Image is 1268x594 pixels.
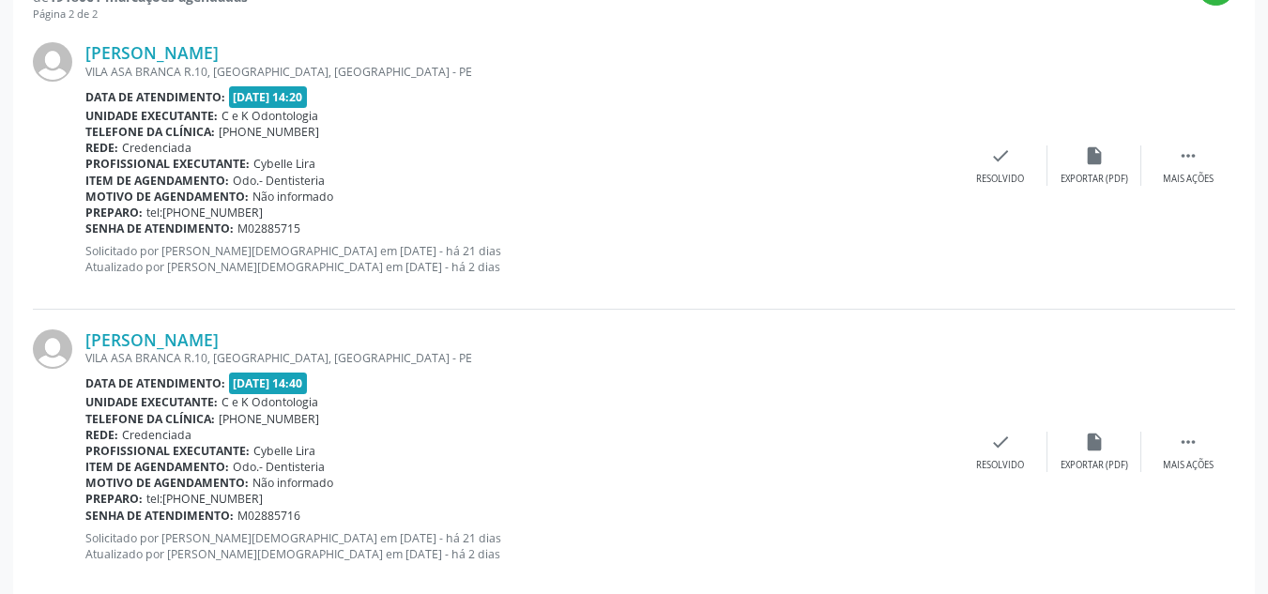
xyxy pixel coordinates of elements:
div: Mais ações [1163,459,1214,472]
span: [PHONE_NUMBER] [219,124,319,140]
i:  [1178,145,1199,166]
span: Cybelle Lira [253,156,315,172]
span: Odo.- Dentisteria [233,173,325,189]
i: insert_drive_file [1084,145,1105,166]
span: M02885715 [237,221,300,236]
b: Profissional executante: [85,156,250,172]
b: Data de atendimento: [85,375,225,391]
a: [PERSON_NAME] [85,329,219,350]
i:  [1178,432,1199,452]
b: Rede: [85,140,118,156]
i: insert_drive_file [1084,432,1105,452]
span: C e K Odontologia [222,108,318,124]
b: Telefone da clínica: [85,124,215,140]
a: [PERSON_NAME] [85,42,219,63]
b: Preparo: [85,205,143,221]
div: Resolvido [976,459,1024,472]
b: Senha de atendimento: [85,508,234,524]
div: Exportar (PDF) [1061,173,1128,186]
span: Credenciada [122,427,191,443]
div: Página 2 de 2 [33,7,248,23]
span: M02885716 [237,508,300,524]
b: Motivo de agendamento: [85,475,249,491]
b: Senha de atendimento: [85,221,234,236]
span: [DATE] 14:40 [229,373,308,394]
b: Preparo: [85,491,143,507]
i: check [990,432,1011,452]
img: img [33,329,72,369]
span: tel:[PHONE_NUMBER] [146,205,263,221]
span: [PHONE_NUMBER] [219,411,319,427]
span: C e K Odontologia [222,394,318,410]
div: VILA ASA BRANCA R.10, [GEOGRAPHIC_DATA], [GEOGRAPHIC_DATA] - PE [85,64,954,80]
p: Solicitado por [PERSON_NAME][DEMOGRAPHIC_DATA] em [DATE] - há 21 dias Atualizado por [PERSON_NAME... [85,530,954,562]
b: Rede: [85,427,118,443]
span: Cybelle Lira [253,443,315,459]
b: Telefone da clínica: [85,411,215,427]
div: Mais ações [1163,173,1214,186]
b: Profissional executante: [85,443,250,459]
b: Item de agendamento: [85,459,229,475]
div: VILA ASA BRANCA R.10, [GEOGRAPHIC_DATA], [GEOGRAPHIC_DATA] - PE [85,350,954,366]
b: Data de atendimento: [85,89,225,105]
img: img [33,42,72,82]
span: Credenciada [122,140,191,156]
b: Unidade executante: [85,394,218,410]
span: Odo.- Dentisteria [233,459,325,475]
i: check [990,145,1011,166]
div: Resolvido [976,173,1024,186]
span: Não informado [252,189,333,205]
span: Não informado [252,475,333,491]
span: [DATE] 14:20 [229,86,308,108]
b: Unidade executante: [85,108,218,124]
b: Motivo de agendamento: [85,189,249,205]
b: Item de agendamento: [85,173,229,189]
span: tel:[PHONE_NUMBER] [146,491,263,507]
p: Solicitado por [PERSON_NAME][DEMOGRAPHIC_DATA] em [DATE] - há 21 dias Atualizado por [PERSON_NAME... [85,243,954,275]
div: Exportar (PDF) [1061,459,1128,472]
